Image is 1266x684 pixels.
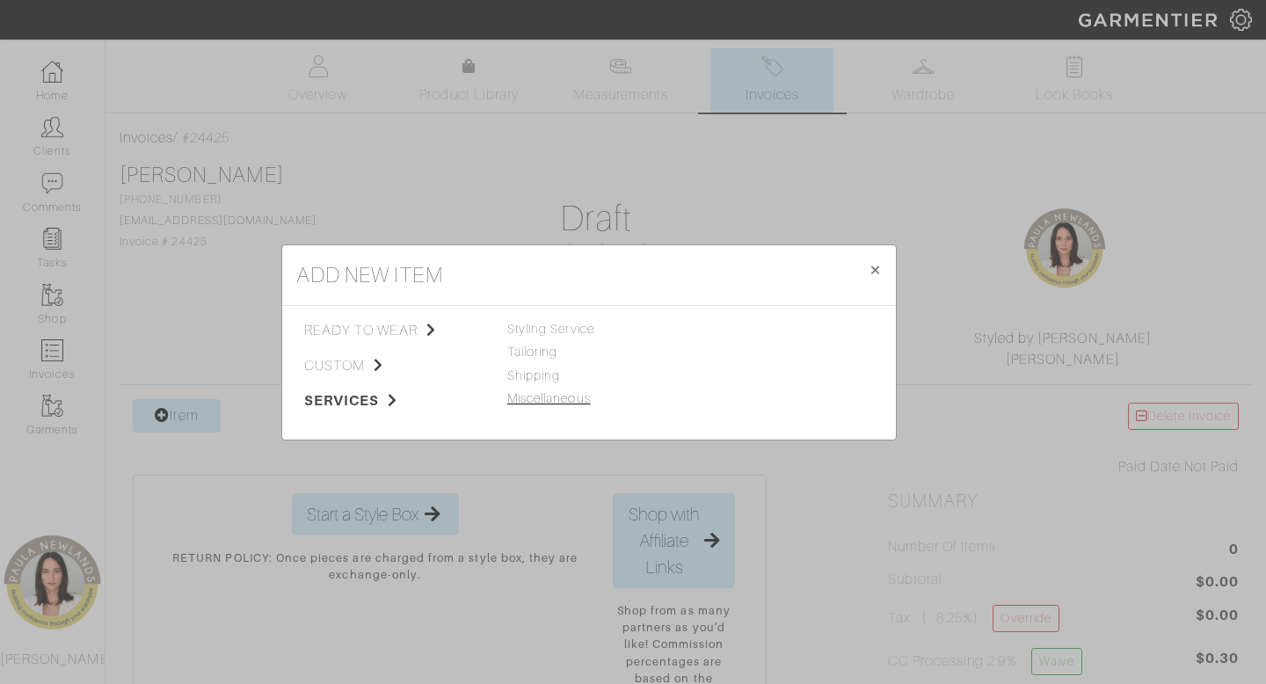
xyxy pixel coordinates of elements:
span: × [869,258,882,281]
a: Tailoring [507,345,557,359]
span: Styling Service [507,322,594,336]
h4: add new item [296,259,443,291]
a: Shipping [507,368,560,382]
span: services [304,390,481,411]
span: custom [304,355,481,376]
span: ready to wear [304,320,481,341]
a: Miscellaneous [507,391,591,405]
